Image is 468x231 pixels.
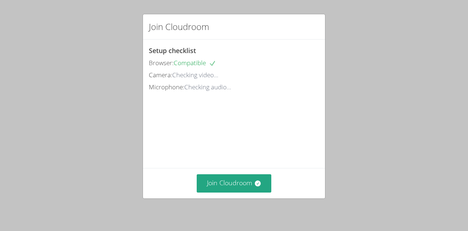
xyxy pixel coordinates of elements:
span: Checking video... [172,71,218,79]
span: Compatible [174,59,216,67]
span: Microphone: [149,83,184,91]
button: Join Cloudroom [197,174,272,192]
h2: Join Cloudroom [149,20,209,33]
span: Setup checklist [149,46,196,55]
span: Camera: [149,71,172,79]
span: Browser: [149,59,174,67]
span: Checking audio... [184,83,231,91]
